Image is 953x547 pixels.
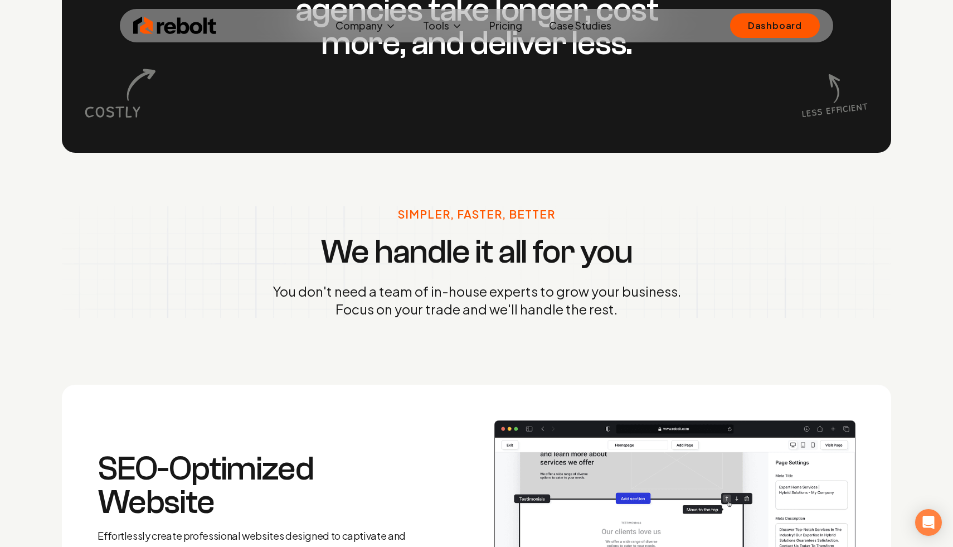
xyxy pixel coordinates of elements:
button: Tools [414,14,471,37]
img: Rebolt Logo [133,14,217,37]
h3: We handle it all for you [320,235,632,269]
a: Case Studies [540,14,620,37]
a: Dashboard [730,13,820,38]
p: Simpler, Faster, Better [398,206,555,222]
a: Pricing [480,14,531,37]
h3: SEO-Optimized Website [98,452,419,519]
div: Open Intercom Messenger [915,509,942,536]
button: Company [327,14,405,37]
p: You don't need a team of in-house experts to grow your business. Focus on your trade and we'll ha... [273,282,681,318]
